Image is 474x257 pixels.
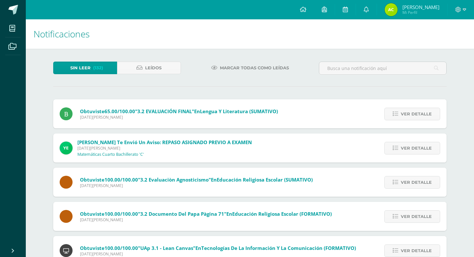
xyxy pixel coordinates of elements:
span: [DATE][PERSON_NAME] [80,114,278,120]
span: Notificaciones [34,28,90,40]
span: "3.2 documento del papa pàgina 71" [138,211,226,217]
a: Leídos [117,62,181,74]
span: Ver detalle [401,176,432,188]
img: fd93c6619258ae32e8e829e8701697bb.png [60,142,73,154]
img: 565f612b4c0557130ba65bee090c7f28.png [385,3,398,16]
span: Educación Religiosa Escolar (SUMATIVO) [217,176,313,183]
span: Ver detalle [401,245,432,257]
span: Lengua y Literatura (SUMATIVO) [200,108,278,114]
span: Tecnologías de la Información y la Comunicación (FORMATIVO) [201,245,356,251]
span: Ver detalle [401,211,432,222]
span: [DATE][PERSON_NAME] [80,183,313,188]
span: 65.00/100.00 [104,108,135,114]
span: Ver detalle [401,142,432,154]
span: Obtuviste en [80,108,278,114]
span: "3.2 Evaluaciòn agnosticismo" [138,176,211,183]
span: "UAp 3.1 - Lean Canvas" [138,245,195,251]
span: Obtuviste en [80,176,313,183]
span: "3.2 EVALUACIÓN FINAL" [135,108,194,114]
span: Educación Religiosa Escolar (FORMATIVO) [232,211,332,217]
span: Marcar todas como leídas [220,62,289,74]
span: Leídos [145,62,162,74]
span: Mi Perfil [402,10,439,15]
span: [DATE][PERSON_NAME] [80,251,356,257]
input: Busca una notificación aquí [319,62,446,74]
span: 100.00/100.00 [104,211,138,217]
span: [PERSON_NAME] te envió un aviso: REPASO ASIGNADO PREVIO A EXAMEN [77,139,252,145]
p: Matemáticas Cuarto Bachillerato 'C' [77,152,144,157]
span: 100.00/100.00 [104,176,138,183]
span: 100.00/100.00 [104,245,138,251]
span: [DATE][PERSON_NAME] [77,145,252,151]
span: Obtuviste en [80,245,356,251]
span: Ver detalle [401,108,432,120]
span: Obtuviste en [80,211,332,217]
span: (132) [93,62,103,74]
span: Sin leer [70,62,91,74]
span: [PERSON_NAME] [402,4,439,10]
span: [DATE][PERSON_NAME] [80,217,332,222]
a: Sin leer(132) [53,62,117,74]
a: Marcar todas como leídas [203,62,297,74]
